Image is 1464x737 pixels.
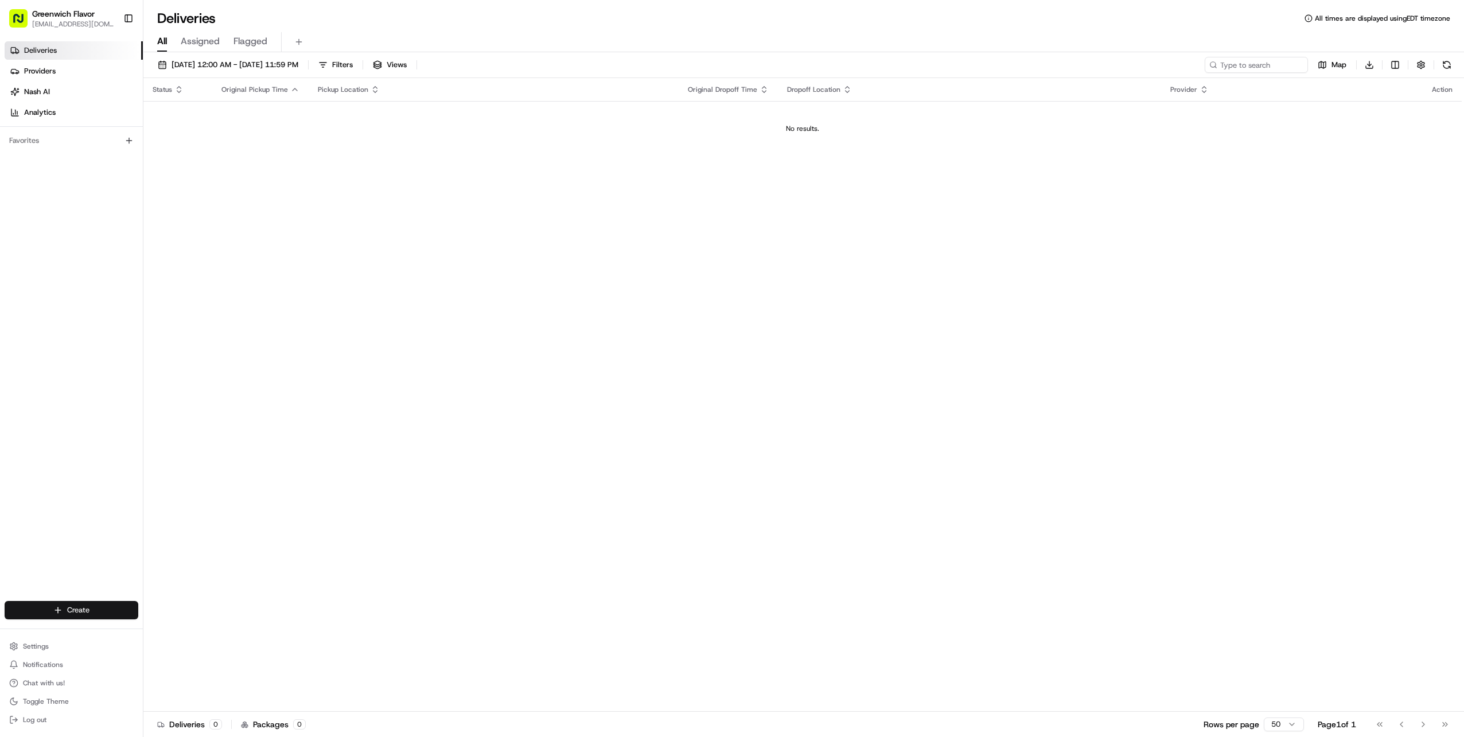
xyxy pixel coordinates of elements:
[23,697,69,706] span: Toggle Theme
[114,194,139,203] span: Pylon
[97,167,106,176] div: 💻
[148,124,1457,133] div: No results.
[172,60,298,70] span: [DATE] 12:00 AM - [DATE] 11:59 PM
[5,675,138,691] button: Chat with us!
[39,121,145,130] div: We're available if you need us!
[5,693,138,709] button: Toggle Theme
[157,719,222,730] div: Deliveries
[24,107,56,118] span: Analytics
[30,73,189,86] input: Clear
[241,719,306,730] div: Packages
[1313,57,1352,73] button: Map
[92,161,189,182] a: 💻API Documentation
[221,85,288,94] span: Original Pickup Time
[368,57,412,73] button: Views
[1432,85,1453,94] div: Action
[23,166,88,177] span: Knowledge Base
[318,85,368,94] span: Pickup Location
[157,34,167,48] span: All
[32,8,95,20] button: Greenwich Flavor
[7,161,92,182] a: 📗Knowledge Base
[5,601,138,619] button: Create
[11,109,32,130] img: 1736555255976-a54dd68f-1ca7-489b-9aae-adbdc363a1c4
[1315,14,1450,23] span: All times are displayed using EDT timezone
[1318,719,1356,730] div: Page 1 of 1
[5,5,119,32] button: Greenwich Flavor[EMAIL_ADDRESS][DOMAIN_NAME]
[181,34,220,48] span: Assigned
[332,60,353,70] span: Filters
[11,45,209,64] p: Welcome 👋
[39,109,188,121] div: Start new chat
[688,85,757,94] span: Original Dropoff Time
[1439,57,1455,73] button: Refresh
[5,62,143,80] a: Providers
[11,11,34,34] img: Nash
[5,131,138,150] div: Favorites
[11,167,21,176] div: 📗
[32,20,114,29] button: [EMAIL_ADDRESS][DOMAIN_NAME]
[108,166,184,177] span: API Documentation
[195,113,209,126] button: Start new chat
[153,57,303,73] button: [DATE] 12:00 AM - [DATE] 11:59 PM
[1205,57,1308,73] input: Type to search
[23,678,65,688] span: Chat with us!
[153,85,172,94] span: Status
[24,45,57,56] span: Deliveries
[157,9,216,28] h1: Deliveries
[23,642,49,651] span: Settings
[1204,719,1259,730] p: Rows per page
[24,66,56,76] span: Providers
[23,715,46,724] span: Log out
[5,41,143,60] a: Deliveries
[1170,85,1197,94] span: Provider
[5,103,143,122] a: Analytics
[23,660,63,669] span: Notifications
[5,638,138,654] button: Settings
[5,83,143,101] a: Nash AI
[787,85,840,94] span: Dropoff Location
[313,57,358,73] button: Filters
[67,605,89,615] span: Create
[81,193,139,203] a: Powered byPylon
[1331,60,1346,70] span: Map
[209,719,222,730] div: 0
[5,712,138,728] button: Log out
[293,719,306,730] div: 0
[233,34,267,48] span: Flagged
[5,657,138,673] button: Notifications
[387,60,407,70] span: Views
[24,87,50,97] span: Nash AI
